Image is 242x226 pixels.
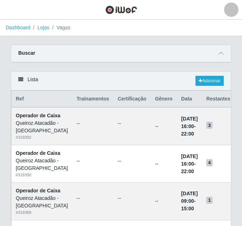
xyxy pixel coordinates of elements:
[16,150,60,156] strong: Operador de Caixa
[105,5,137,14] img: CoreUI Logo
[181,191,198,211] strong: -
[72,91,113,108] th: Trainamentos
[16,195,68,210] div: Queiroz Atacadão - [GEOGRAPHIC_DATA]
[77,195,109,202] ul: --
[202,91,234,108] th: Restantes
[113,91,151,108] th: Certificação
[177,91,202,108] th: Data
[206,122,213,129] span: 3
[6,25,30,30] a: Dashboard
[151,145,177,183] td: --
[16,172,68,178] div: # 318390
[181,116,198,137] strong: -
[16,210,68,216] div: # 318389
[151,182,177,220] td: --
[16,134,68,141] div: # 318392
[181,153,198,174] strong: -
[77,157,109,165] ul: --
[49,24,71,31] li: Vagas
[181,168,194,174] time: 22:00
[18,50,35,56] strong: Buscar
[195,76,224,86] a: Adicionar
[181,206,194,211] time: 15:00
[11,72,231,90] div: Lista
[11,91,72,108] th: Ref
[118,120,146,127] ul: --
[206,159,213,166] span: 4
[118,195,146,202] ul: --
[16,188,60,193] strong: Operador de Caixa
[37,25,49,30] a: Lojas
[151,91,177,108] th: Gênero
[16,157,68,172] div: Queiroz Atacadão - [GEOGRAPHIC_DATA]
[77,120,109,127] ul: --
[118,157,146,165] ul: --
[181,153,198,167] time: [DATE] 16:00
[151,107,177,145] td: --
[16,113,60,118] strong: Operador de Caixa
[206,197,213,204] span: 1
[181,116,198,129] time: [DATE] 16:00
[181,191,198,204] time: [DATE] 09:00
[16,119,68,134] div: Queiroz Atacadão - [GEOGRAPHIC_DATA]
[181,131,194,137] time: 22:00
